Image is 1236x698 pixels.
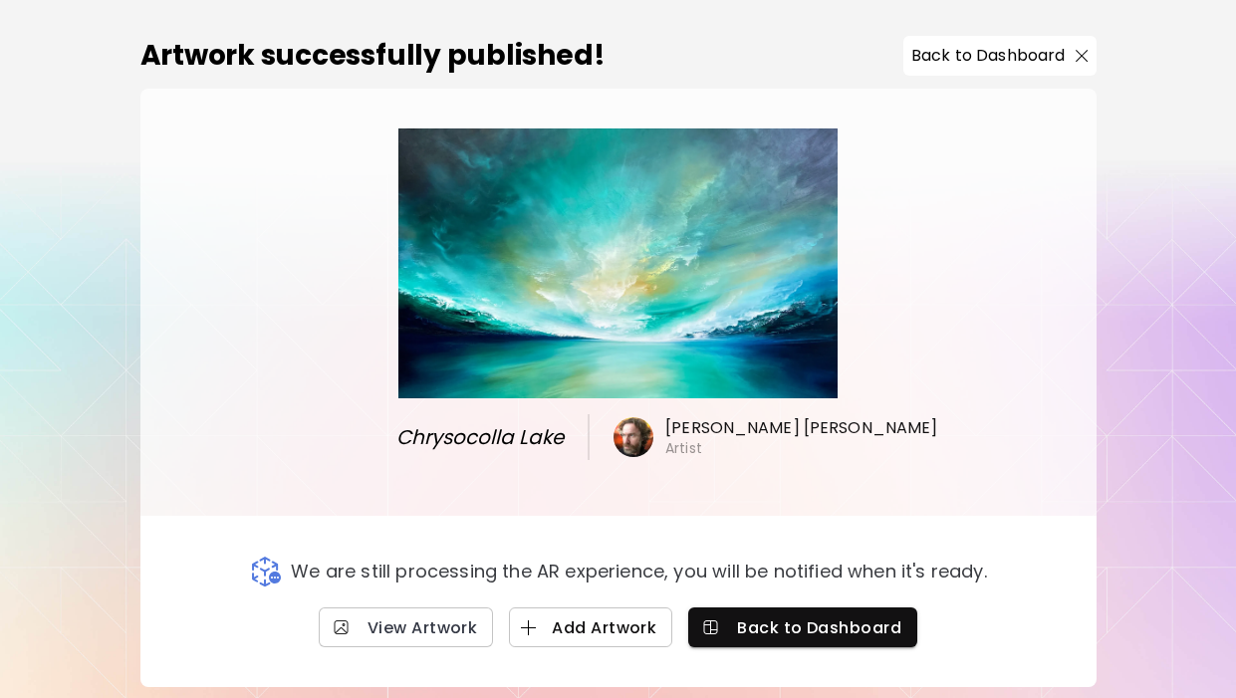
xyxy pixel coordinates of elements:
[291,561,987,582] p: We are still processing the AR experience, you will be notified when it's ready.
[140,35,606,77] h2: Artwork successfully published!
[348,422,564,452] span: Chrysocolla Lake
[319,607,494,647] a: View Artwork
[704,617,901,638] span: Back to Dashboard
[335,617,478,638] span: View Artwork
[665,417,937,439] h6: [PERSON_NAME] [PERSON_NAME]
[665,439,702,457] h6: Artist
[509,607,672,647] button: Add Artwork
[398,128,838,398] img: large.webp
[525,617,656,638] span: Add Artwork
[688,607,917,647] button: Back to Dashboard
